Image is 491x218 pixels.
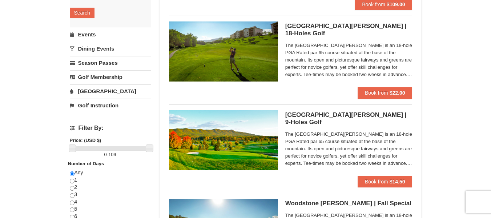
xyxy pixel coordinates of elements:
strong: $109.00 [387,1,405,7]
button: Book from $22.00 [358,87,412,99]
span: 0 [104,152,107,157]
strong: $14.50 [390,179,405,185]
span: 109 [108,152,116,157]
img: 6619859-85-1f84791f.jpg [169,21,278,81]
strong: $22.00 [390,90,405,96]
h5: Woodstone [PERSON_NAME] | Fall Special [285,200,412,207]
span: Book from [365,179,388,185]
strong: Number of Days [68,161,104,166]
span: Book from [362,1,385,7]
a: [GEOGRAPHIC_DATA] [70,84,151,98]
img: 6619859-87-49ad91d4.jpg [169,110,278,170]
a: Golf Instruction [70,99,151,112]
button: Book from $14.50 [358,176,412,187]
button: Search [70,8,94,18]
a: Season Passes [70,56,151,70]
h5: [GEOGRAPHIC_DATA][PERSON_NAME] | 18-Holes Golf [285,23,412,37]
h4: Filter By: [70,125,151,131]
span: The [GEOGRAPHIC_DATA][PERSON_NAME] is an 18-hole PGA Rated par 65 course situated at the base of ... [285,42,412,78]
span: The [GEOGRAPHIC_DATA][PERSON_NAME] is an 18-hole PGA Rated par 65 course situated at the base of ... [285,131,412,167]
span: Book from [365,90,388,96]
label: - [70,151,151,158]
a: Golf Membership [70,70,151,84]
a: Dining Events [70,42,151,55]
strong: Price: (USD $) [70,138,101,143]
a: Events [70,28,151,41]
h5: [GEOGRAPHIC_DATA][PERSON_NAME] | 9-Holes Golf [285,111,412,126]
